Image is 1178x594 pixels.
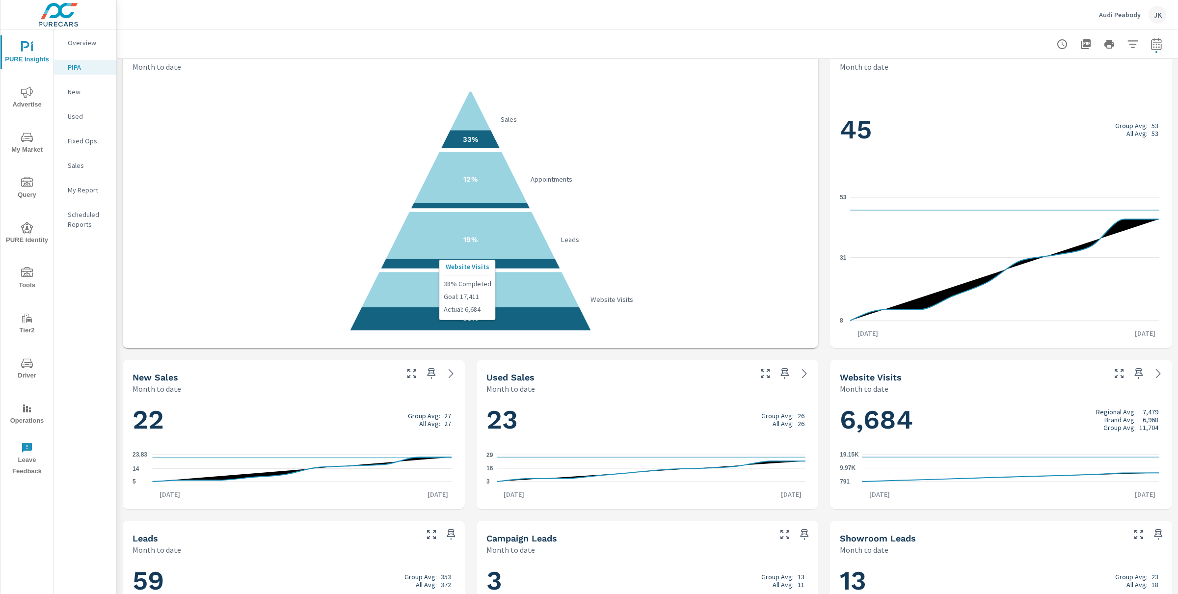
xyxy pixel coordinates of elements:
[0,29,54,481] div: nav menu
[3,132,51,156] span: My Market
[486,544,535,556] p: Month to date
[3,357,51,381] span: Driver
[1099,10,1141,19] p: Audi Peabody
[1115,573,1148,581] p: Group Avg:
[3,177,51,201] span: Query
[68,210,108,229] p: Scheduled Reports
[404,573,437,581] p: Group Avg:
[3,267,51,291] span: Tools
[773,581,794,589] p: All Avg:
[404,366,420,381] button: Make Fullscreen
[133,403,455,436] h1: 22
[798,412,804,420] p: 26
[1131,366,1147,381] span: Save this to your personalized report
[591,295,634,304] text: Website Visits
[761,573,794,581] p: Group Avg:
[1103,424,1136,432] p: Group Avg:
[773,420,794,428] p: All Avg:
[1151,366,1166,381] a: See more details in report
[441,573,451,581] p: 353
[68,136,108,146] p: Fixed Ops
[840,61,888,73] p: Month to date
[424,527,439,542] button: Make Fullscreen
[416,581,437,589] p: All Avg:
[1111,366,1127,381] button: Make Fullscreen
[444,412,451,420] p: 27
[463,314,478,323] text: 38%
[840,403,1162,436] h1: 6,684
[133,372,178,382] h5: New Sales
[68,62,108,72] p: PIPA
[419,420,440,428] p: All Avg:
[501,115,517,124] text: Sales
[761,412,794,420] p: Group Avg:
[54,183,116,197] div: My Report
[840,533,916,543] h5: Showroom Leads
[463,135,478,144] text: 33%
[68,38,108,48] p: Overview
[133,465,139,472] text: 14
[486,403,809,436] h1: 23
[133,533,158,543] h5: Leads
[798,581,804,589] p: 11
[798,573,804,581] p: 13
[1151,130,1158,137] p: 53
[840,451,859,458] text: 19.15K
[441,581,451,589] p: 372
[68,87,108,97] p: New
[798,420,804,428] p: 26
[531,175,572,184] text: Appointments
[840,194,847,201] text: 53
[774,489,808,499] p: [DATE]
[757,366,773,381] button: Make Fullscreen
[1131,527,1147,542] button: Make Fullscreen
[3,222,51,246] span: PURE Identity
[1143,416,1158,424] p: 6,968
[464,175,478,184] text: 12%
[1128,489,1162,499] p: [DATE]
[840,544,888,556] p: Month to date
[840,465,856,472] text: 9.97K
[840,383,888,395] p: Month to date
[1126,130,1148,137] p: All Avg:
[1096,408,1136,416] p: Regional Avg:
[1076,34,1096,54] button: "Export Report to PDF"
[421,489,455,499] p: [DATE]
[486,452,493,459] text: 29
[424,366,439,381] span: Save this to your personalized report
[3,442,51,477] span: Leave Feedback
[464,235,478,244] text: 19%
[153,489,187,499] p: [DATE]
[133,544,181,556] p: Month to date
[797,366,812,381] a: See more details in report
[797,527,812,542] span: Save this to your personalized report
[133,383,181,395] p: Month to date
[68,185,108,195] p: My Report
[840,478,850,485] text: 791
[54,134,116,148] div: Fixed Ops
[486,465,493,472] text: 16
[840,372,902,382] h5: Website Visits
[486,383,535,395] p: Month to date
[1128,328,1162,338] p: [DATE]
[486,478,490,485] text: 3
[486,372,535,382] h5: Used Sales
[3,312,51,336] span: Tier2
[54,158,116,173] div: Sales
[486,533,557,543] h5: Campaign Leads
[54,207,116,232] div: Scheduled Reports
[561,235,579,244] text: Leads
[1099,34,1119,54] button: Print Report
[54,109,116,124] div: Used
[840,113,1162,146] h1: 45
[133,451,147,458] text: 23.83
[133,61,181,73] p: Month to date
[1104,416,1136,424] p: Brand Avg:
[1151,573,1158,581] p: 23
[777,366,793,381] span: Save this to your personalized report
[443,527,459,542] span: Save this to your personalized report
[851,328,885,338] p: [DATE]
[68,161,108,170] p: Sales
[1123,34,1143,54] button: Apply Filters
[54,60,116,75] div: PIPA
